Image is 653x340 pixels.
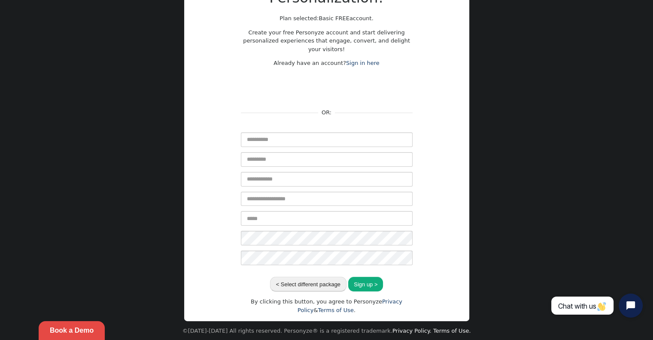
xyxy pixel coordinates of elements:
[241,59,413,67] p: Already have an account?
[241,14,413,23] p: Plan selected: account.
[270,277,346,291] button: < Select different package
[298,298,402,313] a: Privacy Policy
[241,28,413,54] p: Create your free Personyze account and start delivering personalized experiences that engage, con...
[392,328,431,334] a: Privacy Policy.
[318,307,354,313] a: Terms of Use
[346,60,380,66] a: Sign in here
[319,15,349,21] span: Basic FREE
[433,328,471,334] a: Terms of Use.
[241,297,413,314] div: By clicking this button, you agree to Personyze & .
[279,78,375,97] iframe: Bouton "Se connecter avec Google"
[348,277,383,291] button: Sign up >
[318,108,335,117] div: OR:
[39,321,105,340] a: Book a Demo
